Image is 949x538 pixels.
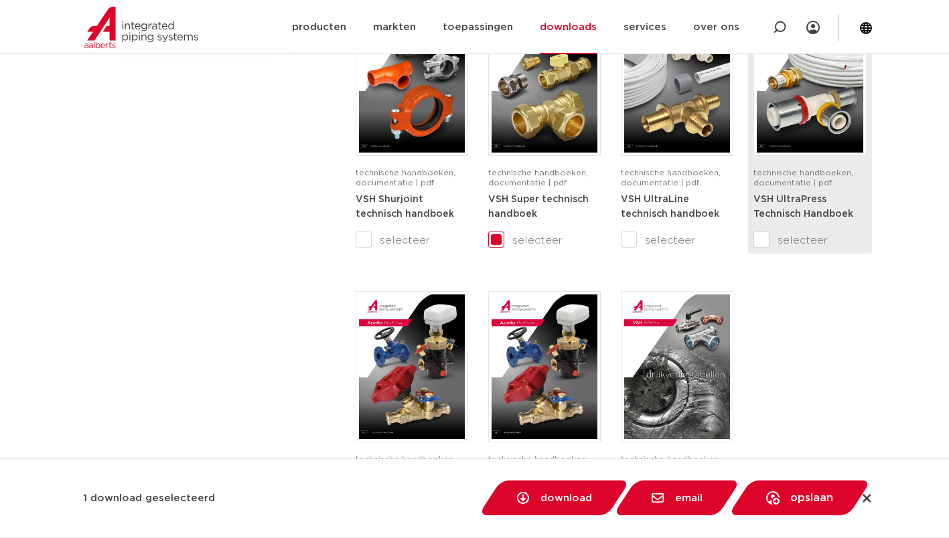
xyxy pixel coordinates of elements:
[492,294,597,439] img: Apollo-ProFlow_A4FlowCharts_5009941-2022-1.0_NL-pdf.jpg
[356,169,455,187] span: technische handboeken, documentatie | pdf
[624,294,730,439] img: VSH-XPress_PLT_A4_5007629_2024-2.0_NL-pdf.jpg
[621,195,719,219] strong: VSH UltraLine technisch handboek
[753,194,853,219] a: VSH UltraPress Technisch Handboek
[359,294,465,439] img: Apollo-ProFlow-A4TM_5010004_2022_1.0_NL-1-pdf.jpg
[621,194,719,219] a: VSH UltraLine technisch handboek
[753,232,866,248] label: selecteer
[753,169,853,187] span: technische handboeken, documentatie | pdf
[613,480,741,515] a: email
[621,232,733,248] label: selecteer
[621,169,721,187] span: technische handboeken, documentatie | pdf
[356,455,455,473] span: technische handboeken, documentatie | pdf
[675,493,703,503] span: email
[488,232,601,248] label: selecteer
[540,493,592,503] span: download
[356,194,454,219] a: VSH Shurjoint technisch handboek
[488,455,588,473] span: technische handboeken, documentatie | pdf
[356,232,468,248] label: selecteer
[488,169,588,187] span: technische handboeken, documentatie | pdf
[488,194,589,219] a: VSH Super technisch handboek
[356,195,454,219] strong: VSH Shurjoint technisch handboek
[83,493,215,503] strong: 1 download geselecteerd
[621,455,721,473] span: technische handboeken, documentatie | pdf
[861,492,872,505] div: selectie wissen
[478,480,630,515] a: download
[624,8,730,153] img: VSH-UltraLine_A4TM_5010216_2022_1.0_NL-pdf.jpg
[359,8,465,153] img: VSH-Shurjoint_A4TM_5008731_2024_3.0_EN-pdf.jpg
[488,195,589,219] strong: VSH Super technisch handboek
[483,480,597,516] div: download zip
[757,8,863,153] img: VSH-UltraPress_A4TM_5008751_2025_3.0_NL-pdf.jpg
[753,195,853,219] strong: VSH UltraPress Technisch Handboek
[617,480,711,516] div: mail bestanden
[790,492,833,503] span: opslaan
[492,8,597,153] img: VSH-Super_A4TM_5007411-2022-2.1_NL-1-pdf.jpg
[733,480,839,516] div: opslaan in MyIPS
